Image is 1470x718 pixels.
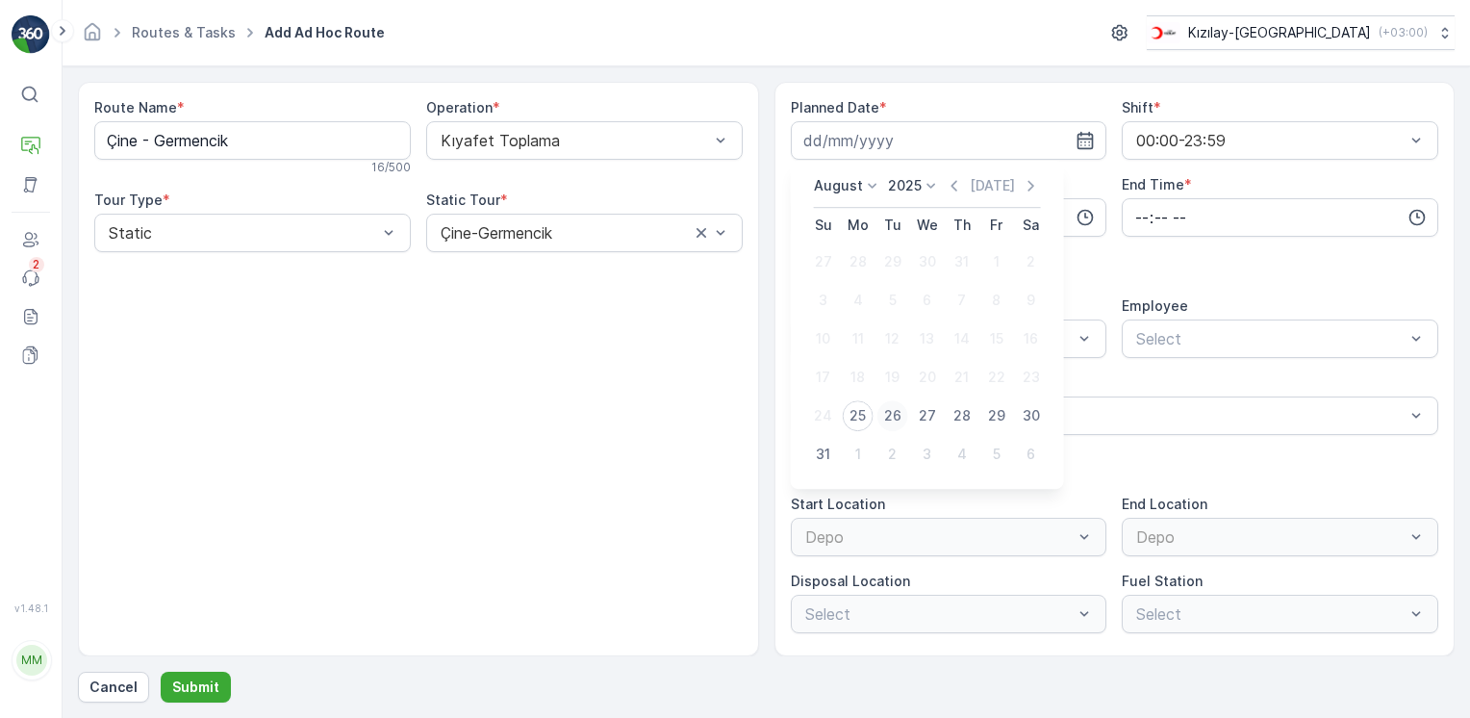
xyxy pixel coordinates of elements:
[791,121,1107,160] input: dd/mm/yyyy
[843,246,874,277] div: 28
[912,323,943,354] div: 13
[1016,285,1047,316] div: 9
[808,285,839,316] div: 3
[912,439,943,470] div: 3
[970,176,1015,195] p: [DATE]
[12,15,50,54] img: logo
[791,450,1439,479] p: Important Locations
[843,362,874,393] div: 18
[843,439,874,470] div: 1
[1122,297,1188,314] label: Employee
[981,323,1012,354] div: 15
[791,99,879,115] label: Planned Date
[78,672,149,703] button: Cancel
[843,323,874,354] div: 11
[1122,496,1207,512] label: End Location
[981,400,1012,431] div: 29
[981,246,1012,277] div: 1
[1136,327,1405,350] p: Select
[877,246,908,277] div: 29
[1122,99,1153,115] label: Shift
[981,439,1012,470] div: 5
[82,29,103,45] a: Homepage
[877,285,908,316] div: 5
[888,176,922,195] p: 2025
[172,678,219,697] p: Submit
[947,439,977,470] div: 4
[808,246,839,277] div: 27
[981,362,1012,393] div: 22
[843,285,874,316] div: 4
[1014,208,1049,243] th: Saturday
[371,160,411,175] p: 16 / 500
[808,362,839,393] div: 17
[132,24,236,40] a: Routes & Tasks
[947,362,977,393] div: 21
[16,645,47,676] div: MM
[1147,15,1455,50] button: Kızılay-[GEOGRAPHIC_DATA](+03:00)
[89,678,138,697] p: Cancel
[426,99,493,115] label: Operation
[33,257,40,272] p: 2
[814,176,863,195] p: August
[912,362,943,393] div: 20
[808,439,839,470] div: 31
[1379,25,1428,40] p: ( +03:00 )
[877,439,908,470] div: 2
[12,603,50,614] span: v 1.48.1
[979,208,1014,243] th: Friday
[426,192,500,208] label: Static Tour
[877,323,908,354] div: 12
[1016,439,1047,470] div: 6
[945,208,979,243] th: Thursday
[1016,246,1047,277] div: 2
[947,400,977,431] div: 28
[791,573,910,589] label: Disposal Location
[808,323,839,354] div: 10
[161,672,231,703] button: Submit
[910,208,945,243] th: Wednesday
[1122,176,1184,192] label: End Time
[12,259,50,297] a: 2
[791,496,885,512] label: Start Location
[947,246,977,277] div: 31
[806,208,841,243] th: Sunday
[1016,362,1047,393] div: 23
[1147,22,1180,43] img: k%C4%B1z%C4%B1lay_D5CCths.png
[94,99,177,115] label: Route Name
[1016,400,1047,431] div: 30
[12,618,50,703] button: MM
[841,208,875,243] th: Monday
[805,404,1406,427] p: Select
[261,23,389,42] span: Add Ad Hoc Route
[877,400,908,431] div: 26
[981,285,1012,316] div: 8
[947,323,977,354] div: 14
[875,208,910,243] th: Tuesday
[94,192,163,208] label: Tour Type
[808,400,839,431] div: 24
[1016,323,1047,354] div: 16
[843,400,874,431] div: 25
[1122,573,1203,589] label: Fuel Station
[1188,23,1371,42] p: Kızılay-[GEOGRAPHIC_DATA]
[912,400,943,431] div: 27
[877,362,908,393] div: 19
[947,285,977,316] div: 7
[912,246,943,277] div: 30
[912,285,943,316] div: 6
